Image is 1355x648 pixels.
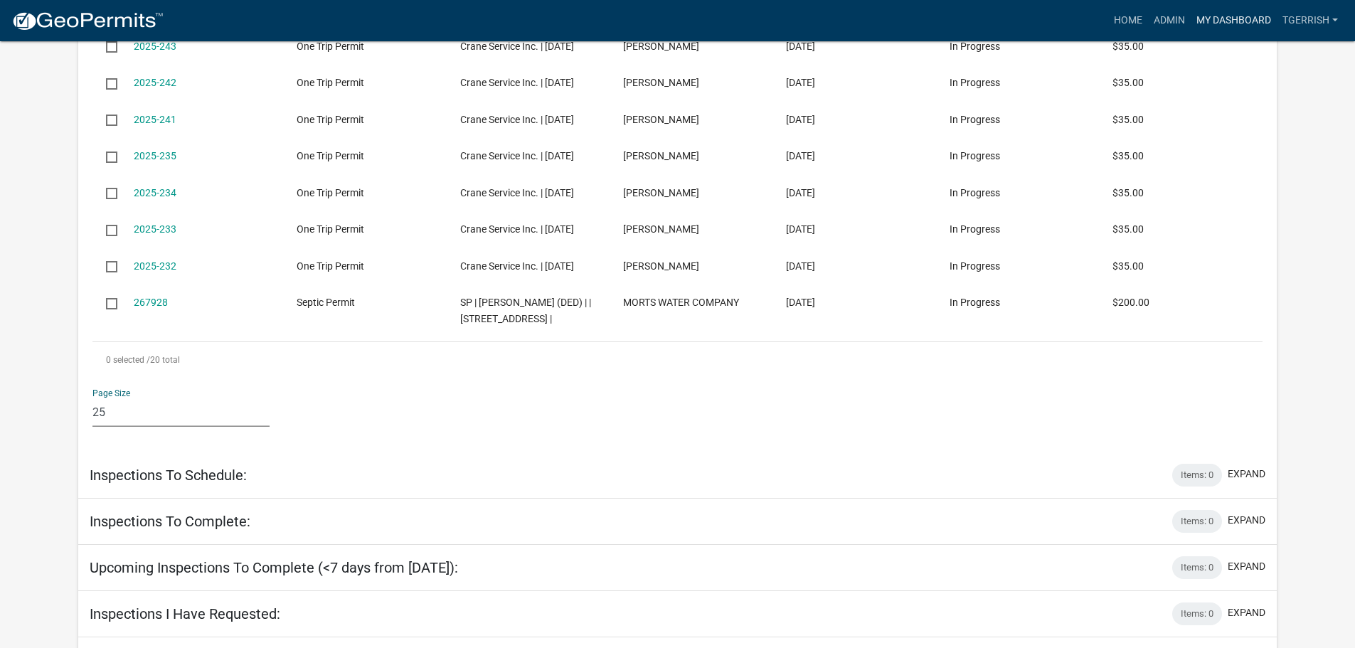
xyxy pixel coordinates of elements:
[106,355,150,365] span: 0 selected /
[297,187,364,198] span: One Trip Permit
[623,260,699,272] span: Josh Warner
[950,223,1000,235] span: In Progress
[950,41,1000,52] span: In Progress
[134,41,176,52] a: 2025-243
[1112,297,1149,308] span: $200.00
[1112,150,1144,161] span: $35.00
[1228,467,1265,482] button: expand
[786,77,815,88] span: 08/21/2025
[90,467,247,484] h5: Inspections To Schedule:
[1112,114,1144,125] span: $35.00
[134,223,176,235] a: 2025-233
[460,114,574,125] span: Crane Service Inc. | 08/21/2025
[297,297,355,308] span: Septic Permit
[623,187,699,198] span: Josh Warner
[90,559,458,576] h5: Upcoming Inspections To Complete (<7 days from [DATE]):
[786,297,815,308] span: 06/04/2024
[1172,556,1222,579] div: Items: 0
[297,260,364,272] span: One Trip Permit
[134,260,176,272] a: 2025-232
[1112,260,1144,272] span: $35.00
[1112,77,1144,88] span: $35.00
[460,260,574,272] span: Crane Service Inc. | 08/01/2025
[460,187,574,198] span: Crane Service Inc. | 08/01/2025
[950,297,1000,308] span: In Progress
[92,342,1263,378] div: 20 total
[1172,602,1222,625] div: Items: 0
[786,114,815,125] span: 08/21/2025
[1228,605,1265,620] button: expand
[786,187,815,198] span: 08/01/2025
[950,77,1000,88] span: In Progress
[134,150,176,161] a: 2025-235
[623,223,699,235] span: Josh Warner
[297,223,364,235] span: One Trip Permit
[786,150,815,161] span: 08/01/2025
[1228,559,1265,574] button: expand
[90,605,280,622] h5: Inspections I Have Requested:
[297,150,364,161] span: One Trip Permit
[786,41,815,52] span: 08/21/2025
[134,187,176,198] a: 2025-234
[1191,7,1277,34] a: My Dashboard
[90,513,250,530] h5: Inspections To Complete:
[1112,223,1144,235] span: $35.00
[460,150,574,161] span: Crane Service Inc. | 08/01/2025
[623,41,699,52] span: Josh Warner
[623,150,699,161] span: Josh Warner
[1112,187,1144,198] span: $35.00
[297,77,364,88] span: One Trip Permit
[1112,41,1144,52] span: $35.00
[460,77,574,88] span: Crane Service Inc. | 08/21/2025
[460,297,591,324] span: SP | Bailey, James R (DED) | | 109 4TH ST |
[1148,7,1191,34] a: Admin
[623,114,699,125] span: Josh Warner
[460,41,574,52] span: Crane Service Inc. | 08/21/2025
[786,223,815,235] span: 08/01/2025
[623,297,739,308] span: MORTS WATER COMPANY
[1108,7,1148,34] a: Home
[950,150,1000,161] span: In Progress
[1228,513,1265,528] button: expand
[950,187,1000,198] span: In Progress
[134,297,168,308] a: 267928
[786,260,815,272] span: 07/28/2025
[950,260,1000,272] span: In Progress
[1172,510,1222,533] div: Items: 0
[950,114,1000,125] span: In Progress
[297,114,364,125] span: One Trip Permit
[460,223,574,235] span: Crane Service Inc. | 08/01/2025
[1172,464,1222,487] div: Items: 0
[297,41,364,52] span: One Trip Permit
[134,77,176,88] a: 2025-242
[623,77,699,88] span: Josh Warner
[134,114,176,125] a: 2025-241
[1277,7,1344,34] a: TGERRISH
